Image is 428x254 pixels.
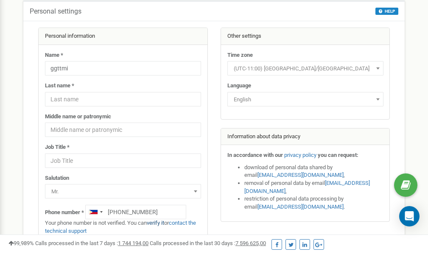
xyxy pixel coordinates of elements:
[45,174,69,182] label: Salutation
[45,123,201,137] input: Middle name or patronymic
[221,28,390,45] div: Other settings
[284,152,316,158] a: privacy policy
[45,209,84,217] label: Phone number *
[8,240,34,246] span: 99,989%
[150,240,266,246] span: Calls processed in the last 30 days :
[227,92,383,106] span: English
[85,205,186,219] input: +1-800-555-55-55
[227,61,383,75] span: (UTC-11:00) Pacific/Midway
[48,186,198,198] span: Mr.
[227,51,253,59] label: Time zone
[230,94,380,106] span: English
[45,184,201,198] span: Mr.
[35,240,148,246] span: Calls processed in the last 7 days :
[147,220,164,226] a: verify it
[399,206,420,226] div: Open Intercom Messenger
[257,172,344,178] a: [EMAIL_ADDRESS][DOMAIN_NAME]
[118,240,148,246] u: 1 744 194,00
[244,195,383,211] li: restriction of personal data processing by email .
[257,204,344,210] a: [EMAIL_ADDRESS][DOMAIN_NAME]
[45,92,201,106] input: Last name
[45,154,201,168] input: Job Title
[45,113,111,121] label: Middle name or patronymic
[318,152,358,158] strong: you can request:
[375,8,398,15] button: HELP
[227,82,251,90] label: Language
[221,128,390,145] div: Information about data privacy
[244,179,383,195] li: removal of personal data by email ,
[45,51,63,59] label: Name *
[30,8,81,15] h5: Personal settings
[86,205,105,219] div: Telephone country code
[227,152,283,158] strong: In accordance with our
[45,220,196,234] a: contact the technical support
[39,28,207,45] div: Personal information
[45,143,70,151] label: Job Title *
[230,63,380,75] span: (UTC-11:00) Pacific/Midway
[45,61,201,75] input: Name
[45,219,201,235] p: Your phone number is not verified. You can or
[45,82,74,90] label: Last name *
[235,240,266,246] u: 7 596 625,00
[244,180,370,194] a: [EMAIL_ADDRESS][DOMAIN_NAME]
[244,164,383,179] li: download of personal data shared by email ,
